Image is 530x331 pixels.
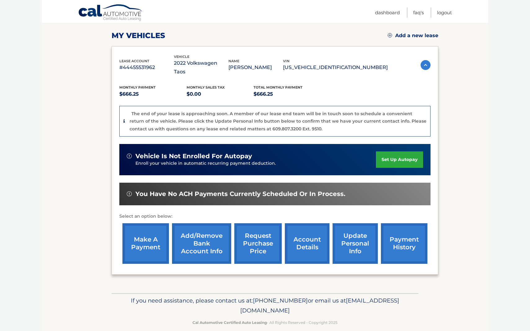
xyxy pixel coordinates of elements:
[130,111,426,132] p: The end of your lease is approaching soon. A member of our lease end team will be in touch soon t...
[122,223,169,264] a: make a payment
[119,213,431,220] p: Select an option below:
[388,33,438,39] a: Add a new lease
[228,63,283,72] p: [PERSON_NAME]
[413,7,424,18] a: FAQ's
[187,85,225,89] span: Monthly sales Tax
[437,7,452,18] a: Logout
[116,296,414,316] p: If you need assistance, please contact us at: or email us at
[285,223,329,264] a: account details
[135,152,252,160] span: vehicle is not enrolled for autopay
[333,223,378,264] a: update personal info
[135,190,345,198] span: You have no ACH payments currently scheduled or in process.
[254,90,321,98] p: $666.25
[127,154,132,159] img: alert-white.svg
[119,85,156,89] span: Monthly Payment
[78,4,143,22] a: Cal Automotive
[283,59,289,63] span: vin
[112,31,165,40] h2: my vehicles
[421,60,431,70] img: accordion-active.svg
[174,59,228,76] p: 2022 Volkswagen Taos
[119,90,187,98] p: $666.25
[376,151,423,168] a: set up autopay
[116,319,414,326] p: - All Rights Reserved - Copyright 2025
[119,63,174,72] p: #44455531962
[119,59,149,63] span: lease account
[388,33,392,37] img: add.svg
[228,59,239,63] span: name
[187,90,254,98] p: $0.00
[283,63,388,72] p: [US_VEHICLE_IDENTIFICATION_NUMBER]
[172,223,231,264] a: Add/Remove bank account info
[127,191,132,196] img: alert-white.svg
[174,54,189,59] span: vehicle
[192,320,267,325] strong: Cal Automotive Certified Auto Leasing
[375,7,400,18] a: Dashboard
[253,297,308,304] span: [PHONE_NUMBER]
[234,223,282,264] a: request purchase price
[135,160,376,167] p: Enroll your vehicle in automatic recurring payment deduction.
[381,223,427,264] a: payment history
[254,85,303,89] span: Total Monthly Payment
